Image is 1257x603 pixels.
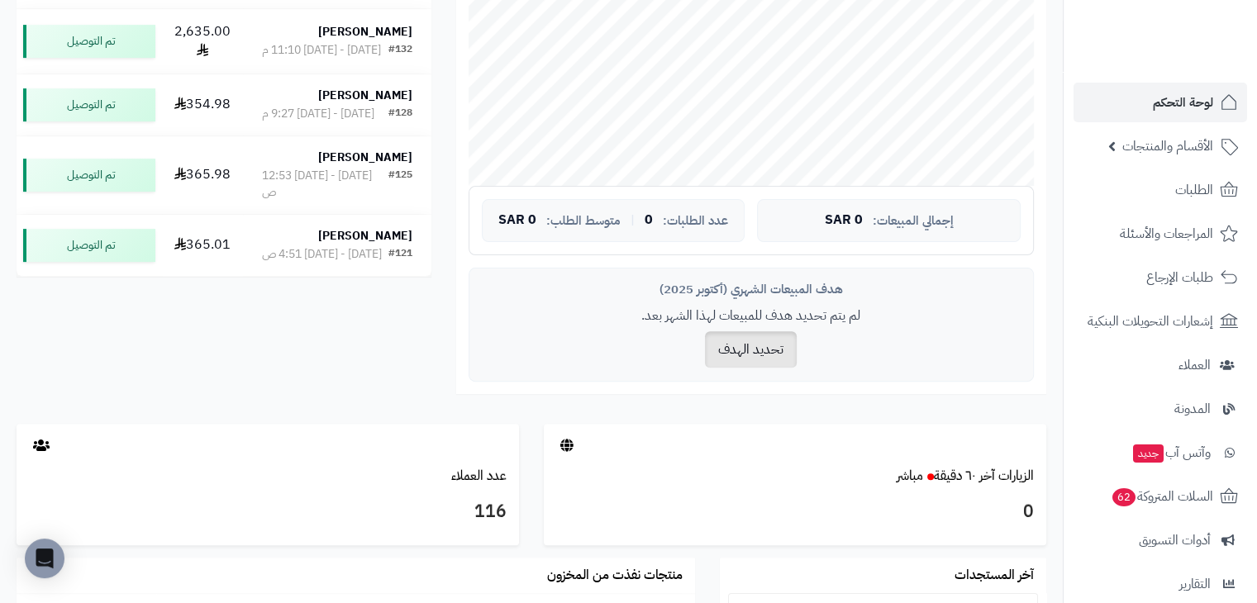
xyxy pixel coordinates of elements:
span: عدد الطلبات: [663,214,728,228]
strong: [PERSON_NAME] [318,149,412,166]
span: 62 [1112,488,1136,506]
span: أدوات التسويق [1139,529,1211,552]
span: المدونة [1174,397,1211,420]
strong: [PERSON_NAME] [318,23,412,40]
div: #132 [388,42,412,59]
div: [DATE] - [DATE] 9:27 م [262,106,374,122]
span: السلات المتروكة [1111,485,1213,508]
span: المراجعات والأسئلة [1120,222,1213,245]
div: تم التوصيل [23,25,155,58]
div: هدف المبيعات الشهري (أكتوبر 2025) [482,281,1021,298]
div: #121 [388,246,412,263]
td: 365.01 [162,215,243,276]
a: عدد العملاء [451,466,507,486]
span: لوحة التحكم [1153,91,1213,114]
span: متوسط الطلب: [546,214,621,228]
h3: منتجات نفذت من المخزون [547,568,683,583]
a: المراجعات والأسئلة [1074,214,1247,254]
td: 365.98 [162,136,243,214]
span: | [631,214,635,226]
div: Open Intercom Messenger [25,539,64,578]
div: #125 [388,168,412,201]
a: وآتس آبجديد [1074,433,1247,472]
td: 354.98 [162,74,243,135]
div: تم التوصيل [23,229,155,262]
span: إشعارات التحويلات البنكية [1088,310,1213,333]
a: الزيارات آخر ٦٠ دقيقةمباشر [897,466,1034,486]
a: طلبات الإرجاع [1074,258,1247,297]
h3: آخر المستجدات [955,568,1034,583]
strong: [PERSON_NAME] [318,227,412,245]
h3: 0 [556,498,1034,526]
span: الأقسام والمنتجات [1122,135,1213,158]
span: طلبات الإرجاع [1146,266,1213,289]
h3: 116 [29,498,507,526]
span: 0 SAR [825,213,863,228]
a: العملاء [1074,345,1247,385]
div: [DATE] - [DATE] 4:51 ص [262,246,382,263]
a: الطلبات [1074,170,1247,210]
span: إجمالي المبيعات: [873,214,954,228]
span: العملاء [1178,354,1211,377]
span: 0 [645,213,653,228]
a: السلات المتروكة62 [1074,477,1247,516]
div: [DATE] - [DATE] 11:10 م [262,42,381,59]
span: جديد [1133,444,1164,463]
div: تم التوصيل [23,159,155,192]
button: تحديد الهدف [705,331,797,368]
strong: [PERSON_NAME] [318,87,412,104]
div: تم التوصيل [23,88,155,121]
span: 0 SAR [498,213,536,228]
a: إشعارات التحويلات البنكية [1074,301,1247,341]
a: لوحة التحكم [1074,83,1247,122]
p: لم يتم تحديد هدف للمبيعات لهذا الشهر بعد. [482,306,1021,325]
span: وآتس آب [1131,441,1211,464]
div: [DATE] - [DATE] 12:53 ص [262,168,388,201]
small: مباشر [897,466,923,486]
div: #128 [388,106,412,122]
img: logo-2.png [1145,15,1241,50]
td: 2,635.00 [162,9,243,74]
span: الطلبات [1175,178,1213,202]
a: المدونة [1074,389,1247,429]
span: التقارير [1179,572,1211,596]
a: أدوات التسويق [1074,520,1247,560]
